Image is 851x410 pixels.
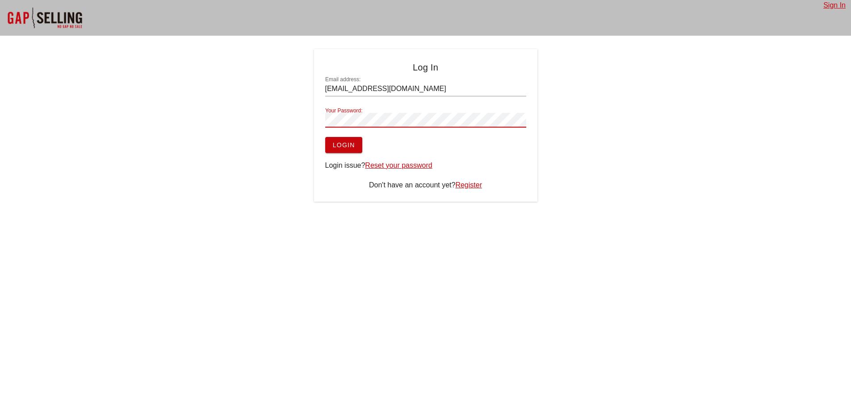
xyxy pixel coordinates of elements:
a: Register [455,181,482,189]
label: Email address: [325,76,361,83]
a: Sign In [823,1,846,9]
span: Login [332,141,355,149]
label: Your Password: [325,108,363,114]
div: Don't have an account yet? [325,180,526,191]
div: Login issue? [325,160,526,171]
h4: Log In [325,60,526,75]
a: Reset your password [365,162,432,169]
button: Login [325,137,362,153]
